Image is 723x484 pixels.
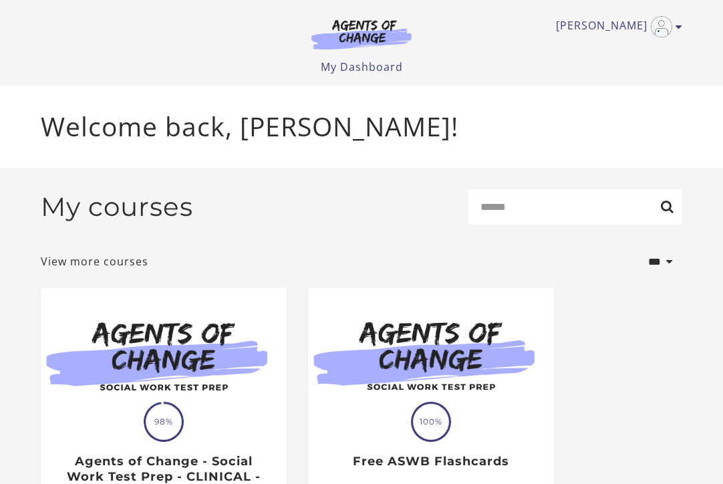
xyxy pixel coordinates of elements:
img: Agents of Change Logo [297,19,426,49]
a: My Dashboard [321,59,403,74]
h3: Free ASWB Flashcards [322,454,539,469]
a: Toggle menu [556,16,676,37]
h2: My courses [41,191,193,223]
span: 100% [413,404,449,440]
span: 98% [146,404,182,440]
a: View more courses [41,253,148,269]
p: Welcome back, [PERSON_NAME]! [41,107,682,146]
